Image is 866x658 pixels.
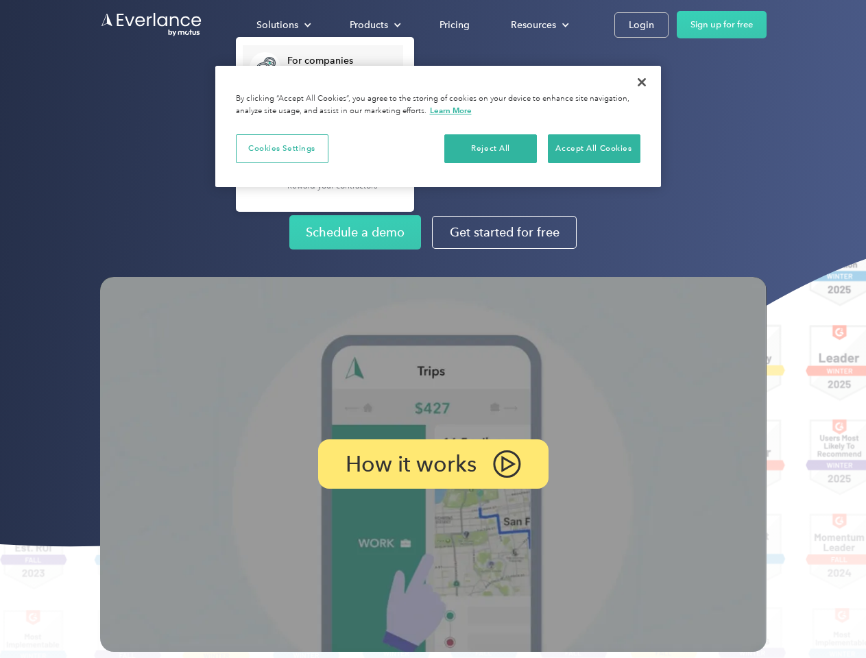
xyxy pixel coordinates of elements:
[287,54,396,68] div: For companies
[236,93,640,117] div: By clicking “Accept All Cookies”, you agree to the storing of cookies on your device to enhance s...
[497,13,580,37] div: Resources
[614,12,669,38] a: Login
[346,456,477,472] p: How it works
[101,82,170,110] input: Submit
[444,134,537,163] button: Reject All
[440,16,470,34] div: Pricing
[511,16,556,34] div: Resources
[243,13,322,37] div: Solutions
[548,134,640,163] button: Accept All Cookies
[627,67,657,97] button: Close
[100,12,203,38] a: Go to homepage
[236,134,328,163] button: Cookies Settings
[350,16,388,34] div: Products
[430,106,472,115] a: More information about your privacy, opens in a new tab
[289,215,421,249] a: Schedule a demo
[215,66,661,187] div: Cookie banner
[236,37,414,212] nav: Solutions
[243,45,403,90] a: For companiesEasy vehicle reimbursements
[336,13,412,37] div: Products
[432,216,577,249] a: Get started for free
[256,16,298,34] div: Solutions
[215,66,661,187] div: Privacy
[677,11,767,38] a: Sign up for free
[629,16,654,34] div: Login
[426,13,483,37] a: Pricing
